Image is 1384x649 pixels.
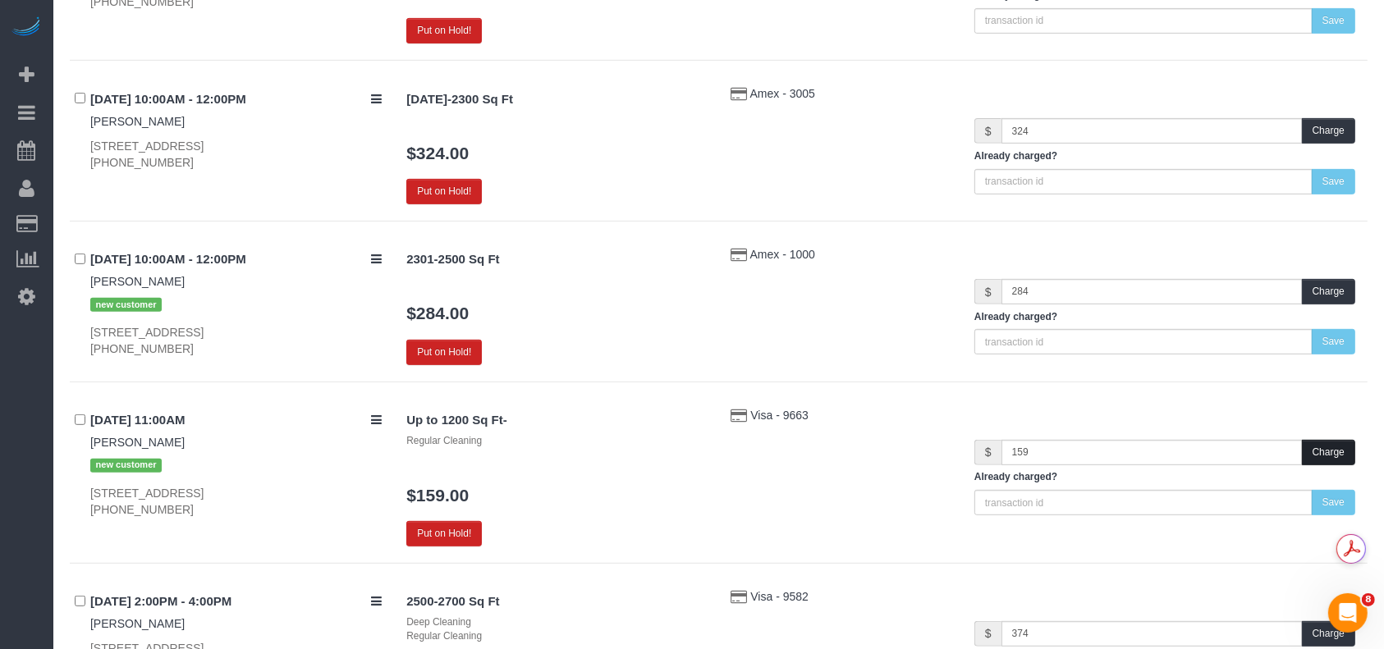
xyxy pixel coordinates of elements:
[90,485,382,518] div: [STREET_ADDRESS] [PHONE_NUMBER]
[406,144,469,162] a: $324.00
[90,115,185,128] a: [PERSON_NAME]
[406,414,706,427] h4: Up to 1200 Sq Ft-
[974,169,1313,194] input: transaction id
[1302,279,1355,304] button: Charge
[90,275,185,288] a: [PERSON_NAME]
[406,179,482,204] button: Put on Hold!
[750,409,809,422] a: Visa - 9663
[1302,621,1355,647] button: Charge
[90,93,382,107] h4: [DATE] 10:00AM - 12:00PM
[406,595,706,609] h4: 2500-2700 Sq Ft
[406,93,706,107] h4: [DATE]-2300 Sq Ft
[1328,593,1368,633] iframe: Intercom live chat
[90,324,382,357] div: [STREET_ADDRESS] [PHONE_NUMBER]
[750,590,809,603] a: Visa - 9582
[406,521,482,546] button: Put on Hold!
[406,486,469,505] a: $159.00
[90,298,162,311] span: new customer
[974,312,1355,322] h5: Already charged?
[1302,440,1355,465] button: Charge
[90,253,382,267] h4: [DATE] 10:00AM - 12:00PM
[90,414,382,427] h4: [DATE] 11:00AM
[750,248,815,261] a: Amex - 1000
[1302,118,1355,144] button: Charge
[90,436,185,449] a: [PERSON_NAME]
[974,490,1313,515] input: transaction id
[750,87,815,100] a: Amex - 3005
[974,472,1355,482] h5: Already charged?
[406,629,706,643] div: Regular Cleaning
[1362,593,1375,606] span: 8
[90,450,382,476] div: Tags
[406,304,469,322] a: $284.00
[974,118,1001,144] span: $
[90,459,162,472] span: new customer
[406,434,706,448] div: Regular Cleaning
[90,617,185,630] a: [PERSON_NAME]
[90,595,382,609] h4: [DATE] 2:00PM - 4:00PM
[974,329,1313,354] input: transaction id
[974,440,1001,465] span: $
[974,279,1001,304] span: $
[974,8,1313,34] input: transaction id
[406,18,482,43] button: Put on Hold!
[974,151,1355,162] h5: Already charged?
[10,16,43,39] img: Automaid Logo
[90,290,382,315] div: Tags
[406,253,706,267] h4: 2301-2500 Sq Ft
[406,615,706,629] div: Deep Cleaning
[90,138,382,171] div: [STREET_ADDRESS] [PHONE_NUMBER]
[974,621,1001,647] span: $
[406,340,482,365] button: Put on Hold!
